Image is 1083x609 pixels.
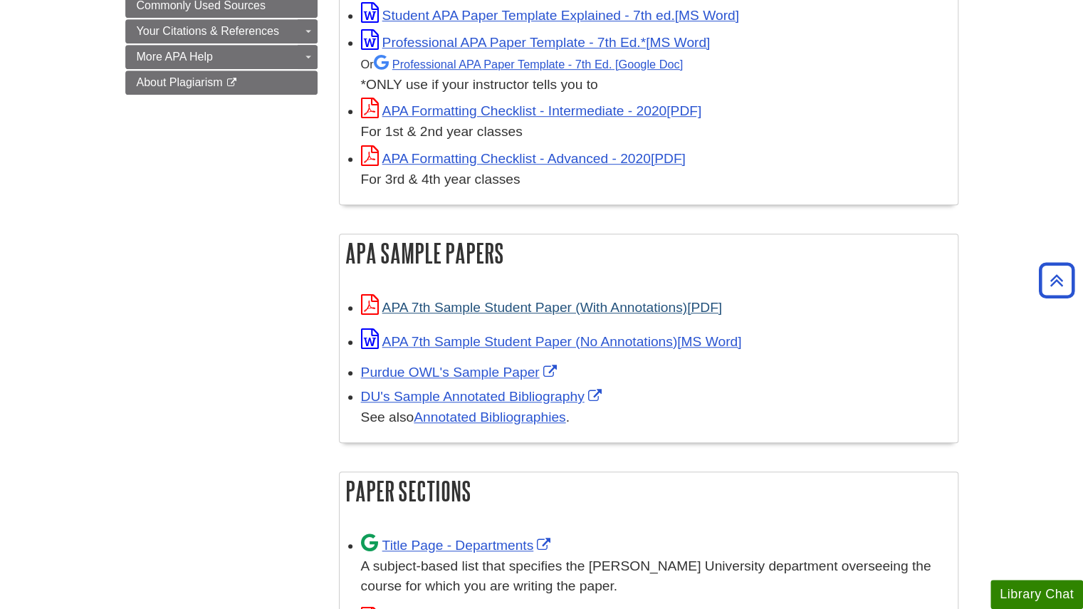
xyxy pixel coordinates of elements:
a: Link opens in new window [361,8,739,23]
span: More APA Help [137,51,213,63]
h2: Paper Sections [340,472,958,510]
a: More APA Help [125,45,318,69]
a: Back to Top [1034,271,1079,290]
i: This link opens in a new window [226,78,238,88]
a: Professional APA Paper Template - 7th Ed. [374,58,683,71]
a: Link opens in new window [361,538,555,553]
a: Link opens in new window [361,365,560,380]
a: Your Citations & References [125,19,318,43]
a: Link opens in new window [361,300,722,315]
h2: APA Sample Papers [340,234,958,272]
a: Link opens in new window [361,35,711,50]
a: Link opens in new window [361,151,686,166]
div: For 1st & 2nd year classes [361,122,951,142]
a: Annotated Bibliographies [414,410,565,425]
div: For 3rd & 4th year classes [361,170,951,190]
div: A subject-based list that specifies the [PERSON_NAME] University department overseeing the course... [361,556,951,598]
a: Link opens in new window [361,334,742,349]
span: About Plagiarism [137,76,223,88]
button: Library Chat [990,580,1083,609]
a: Link opens in new window [361,103,702,118]
a: About Plagiarism [125,71,318,95]
div: *ONLY use if your instructor tells you to [361,53,951,95]
a: Link opens in new window [361,389,605,404]
div: See also . [361,407,951,428]
span: Your Citations & References [137,25,279,37]
small: Or [361,58,683,71]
